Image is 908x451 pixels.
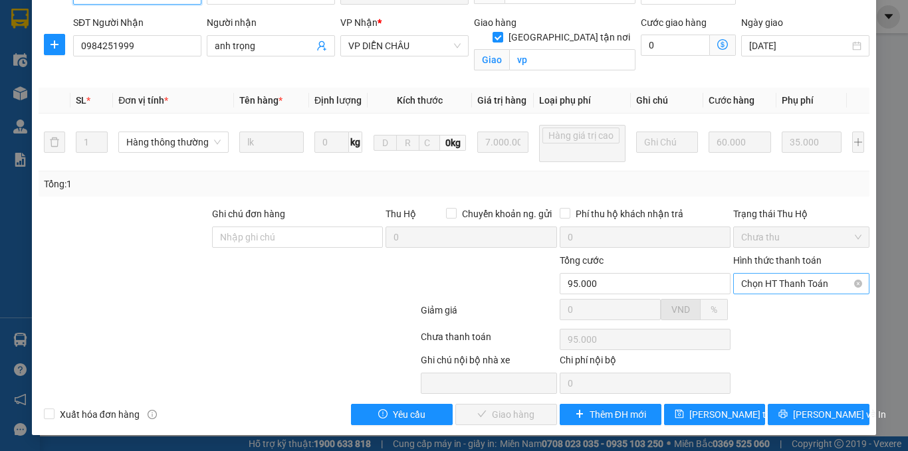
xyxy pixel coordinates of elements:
div: Chưa thanh toán [419,329,558,353]
span: Phí thu hộ khách nhận trả [570,207,689,221]
span: Chưa thu [741,227,861,247]
input: 0 [709,132,772,153]
div: Người nhận [207,15,335,30]
span: Giao [474,49,509,70]
div: Trạng thái Thu Hộ [733,207,869,221]
label: Hình thức thanh toán [733,255,822,266]
div: Giảm giá [419,303,558,326]
span: VP Nhận [340,17,378,28]
span: dollar-circle [717,39,728,50]
span: Thu Hộ [386,209,416,219]
span: [PERSON_NAME] và In [793,407,886,422]
input: VD: Bàn, Ghế [239,132,303,153]
button: exclamation-circleYêu cầu [351,404,453,425]
span: Hàng giá trị cao [548,128,614,143]
div: Ghi chú nội bộ nhà xe [421,353,557,373]
strong: CHUYỂN PHÁT NHANH AN PHÚ QUÝ [25,11,121,54]
span: Giá trị hàng [477,95,526,106]
label: Cước giao hàng [641,17,707,28]
img: logo [7,72,21,137]
button: save[PERSON_NAME] thay đổi [664,404,766,425]
button: delete [44,132,65,153]
div: Tổng: 1 [44,177,352,191]
button: checkGiao hàng [455,404,557,425]
span: SL [76,95,86,106]
span: user-add [316,41,327,51]
span: [GEOGRAPHIC_DATA], [GEOGRAPHIC_DATA] ↔ [GEOGRAPHIC_DATA] [24,56,122,102]
input: C [419,135,440,151]
span: exclamation-circle [378,409,388,420]
span: info-circle [148,410,157,419]
span: printer [778,409,788,420]
button: plusThêm ĐH mới [560,404,661,425]
span: Cước hàng [709,95,754,106]
span: Định lượng [314,95,362,106]
div: Chi phí nội bộ [560,353,731,373]
span: plus [575,409,584,420]
th: Loại phụ phí [534,88,631,114]
label: Ngày giao [741,17,783,28]
span: Xuất hóa đơn hàng [55,407,145,422]
span: [PERSON_NAME] thay đổi [689,407,796,422]
span: Đơn vị tính [118,95,168,106]
button: plus [852,132,864,153]
input: Ngày giao [749,39,850,53]
input: Cước giao hàng [641,35,710,56]
span: kg [349,132,362,153]
span: Yêu cầu [393,407,425,422]
span: [GEOGRAPHIC_DATA] tận nơi [503,30,635,45]
span: Giao hàng [474,17,516,28]
span: Hàng giá trị cao [542,128,620,143]
span: 0kg [440,135,466,151]
input: D [374,135,397,151]
input: Ghi Chú [636,132,697,153]
th: Ghi chú [631,88,703,114]
span: Phụ phí [782,95,814,106]
label: Ghi chú đơn hàng [212,209,285,219]
span: plus [45,39,64,50]
input: 0 [477,132,528,153]
button: plus [44,34,65,55]
span: VND [671,304,690,315]
span: Tổng cước [560,255,604,266]
span: Chọn HT Thanh Toán [741,274,861,294]
span: Chuyển khoản ng. gửi [457,207,557,221]
span: Hàng thông thường [126,132,221,152]
span: close-circle [854,280,862,288]
span: save [675,409,684,420]
span: VP DIỄN CHÂU [348,36,461,56]
input: R [396,135,419,151]
span: Thêm ĐH mới [590,407,646,422]
input: Giao tận nơi [509,49,635,70]
input: Ghi chú đơn hàng [212,226,383,248]
span: % [711,304,717,315]
span: Kích thước [397,95,443,106]
button: printer[PERSON_NAME] và In [768,404,869,425]
div: SĐT Người Nhận [73,15,201,30]
span: Tên hàng [239,95,283,106]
